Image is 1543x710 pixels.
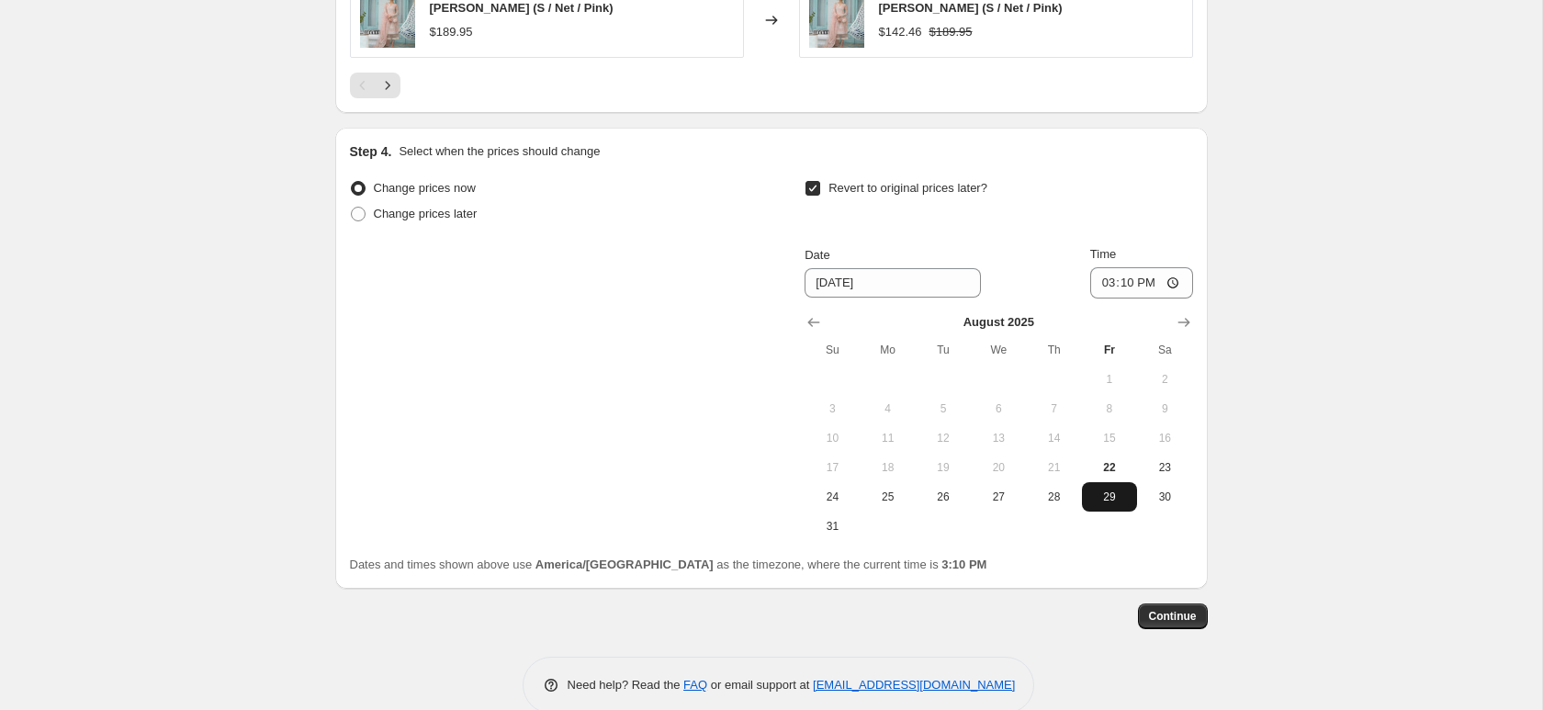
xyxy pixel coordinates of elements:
span: Change prices now [374,181,476,195]
span: Fr [1089,343,1130,357]
span: 29 [1089,490,1130,504]
th: Thursday [1026,335,1081,365]
span: Change prices later [374,207,478,220]
span: 4 [868,401,908,416]
span: 7 [1033,401,1074,416]
button: Saturday August 2 2025 [1137,365,1192,394]
span: 30 [1144,490,1185,504]
button: Friday August 15 2025 [1082,423,1137,453]
span: 21 [1033,460,1074,475]
button: Monday August 11 2025 [861,423,916,453]
button: Monday August 4 2025 [861,394,916,423]
span: Revert to original prices later? [828,181,987,195]
span: 26 [923,490,963,504]
button: Continue [1138,603,1208,629]
button: Saturday August 16 2025 [1137,423,1192,453]
b: 3:10 PM [941,558,986,571]
input: 8/22/2025 [805,268,981,298]
button: Thursday August 14 2025 [1026,423,1081,453]
h2: Step 4. [350,142,392,161]
span: 20 [978,460,1019,475]
button: Sunday August 17 2025 [805,453,860,482]
button: Show next month, September 2025 [1171,310,1197,335]
span: 11 [868,431,908,445]
button: Tuesday August 12 2025 [916,423,971,453]
button: Sunday August 10 2025 [805,423,860,453]
span: Dates and times shown above use as the timezone, where the current time is [350,558,987,571]
button: Saturday August 9 2025 [1137,394,1192,423]
span: 17 [812,460,852,475]
th: Monday [861,335,916,365]
button: Friday August 1 2025 [1082,365,1137,394]
button: Wednesday August 6 2025 [971,394,1026,423]
span: 3 [812,401,852,416]
button: Thursday August 28 2025 [1026,482,1081,512]
span: 16 [1144,431,1185,445]
button: Sunday August 31 2025 [805,512,860,541]
button: Today Friday August 22 2025 [1082,453,1137,482]
button: Wednesday August 20 2025 [971,453,1026,482]
button: Sunday August 3 2025 [805,394,860,423]
div: $189.95 [430,23,473,41]
span: 25 [868,490,908,504]
button: Friday August 29 2025 [1082,482,1137,512]
span: 12 [923,431,963,445]
button: Wednesday August 13 2025 [971,423,1026,453]
a: [EMAIL_ADDRESS][DOMAIN_NAME] [813,678,1015,692]
span: Tu [923,343,963,357]
span: 27 [978,490,1019,504]
th: Saturday [1137,335,1192,365]
th: Friday [1082,335,1137,365]
th: Tuesday [916,335,971,365]
span: 24 [812,490,852,504]
button: Monday August 18 2025 [861,453,916,482]
span: Date [805,248,829,262]
button: Saturday August 30 2025 [1137,482,1192,512]
span: 14 [1033,431,1074,445]
button: Thursday August 21 2025 [1026,453,1081,482]
button: Show previous month, July 2025 [801,310,827,335]
span: Mo [868,343,908,357]
span: 15 [1089,431,1130,445]
div: $142.46 [879,23,922,41]
nav: Pagination [350,73,400,98]
span: Time [1090,247,1116,261]
span: 9 [1144,401,1185,416]
span: 23 [1144,460,1185,475]
span: Sa [1144,343,1185,357]
span: 18 [868,460,908,475]
span: 8 [1089,401,1130,416]
span: 2 [1144,372,1185,387]
span: Th [1033,343,1074,357]
strike: $189.95 [929,23,973,41]
span: 19 [923,460,963,475]
span: [PERSON_NAME] (S / Net / Pink) [430,1,614,15]
span: We [978,343,1019,357]
button: Thursday August 7 2025 [1026,394,1081,423]
button: Saturday August 23 2025 [1137,453,1192,482]
button: Tuesday August 5 2025 [916,394,971,423]
p: Select when the prices should change [399,142,600,161]
span: Su [812,343,852,357]
th: Sunday [805,335,860,365]
span: [PERSON_NAME] (S / Net / Pink) [879,1,1063,15]
span: 5 [923,401,963,416]
span: Need help? Read the [568,678,684,692]
span: 10 [812,431,852,445]
span: 31 [812,519,852,534]
button: Next [375,73,400,98]
span: 6 [978,401,1019,416]
span: 13 [978,431,1019,445]
span: Continue [1149,609,1197,624]
input: 12:00 [1090,267,1193,299]
th: Wednesday [971,335,1026,365]
button: Tuesday August 19 2025 [916,453,971,482]
b: America/[GEOGRAPHIC_DATA] [535,558,714,571]
span: 22 [1089,460,1130,475]
a: FAQ [683,678,707,692]
span: 1 [1089,372,1130,387]
button: Tuesday August 26 2025 [916,482,971,512]
button: Sunday August 24 2025 [805,482,860,512]
span: or email support at [707,678,813,692]
button: Wednesday August 27 2025 [971,482,1026,512]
